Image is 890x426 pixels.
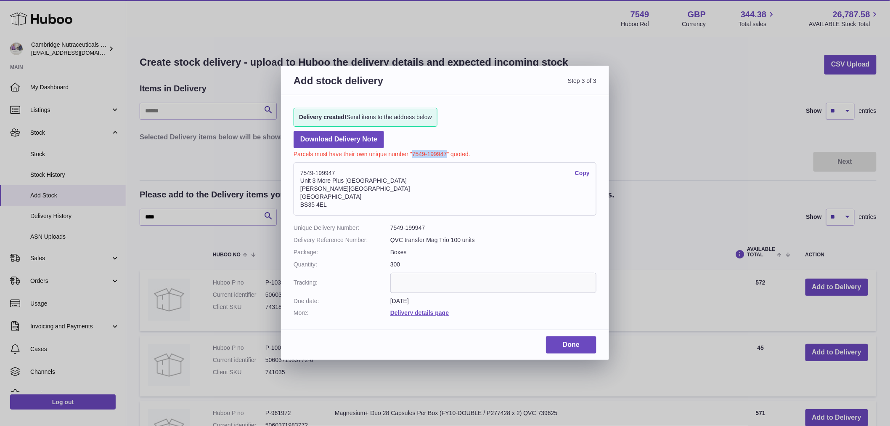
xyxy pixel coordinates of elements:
[294,273,390,293] dt: Tracking:
[390,224,596,232] dd: 7549-199947
[445,74,596,97] span: Step 3 of 3
[390,309,449,316] a: Delivery details page
[294,248,390,256] dt: Package:
[390,261,596,269] dd: 300
[294,236,390,244] dt: Delivery Reference Number:
[294,74,445,97] h3: Add stock delivery
[294,224,390,232] dt: Unique Delivery Number:
[299,114,347,120] strong: Delivery created!
[294,131,384,148] a: Download Delivery Note
[575,169,590,177] a: Copy
[390,236,596,244] dd: QVC transfer Mag Trio 100 units
[390,248,596,256] dd: Boxes
[294,261,390,269] dt: Quantity:
[294,148,596,158] p: Parcels must have their own unique number "7549-199947" quoted.
[390,297,596,305] dd: [DATE]
[294,297,390,305] dt: Due date:
[299,113,432,121] span: Send items to the address below
[546,336,596,354] a: Done
[294,309,390,317] dt: More:
[294,162,596,216] address: 7549-199947 Unit 3 More Plus [GEOGRAPHIC_DATA] [PERSON_NAME][GEOGRAPHIC_DATA] [GEOGRAPHIC_DATA] B...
